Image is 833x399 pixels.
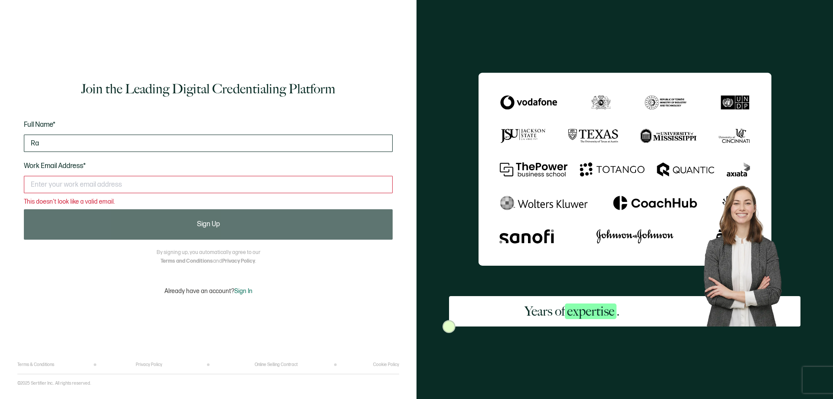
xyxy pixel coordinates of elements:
span: Sign Up [197,221,220,228]
p: ©2025 Sertifier Inc.. All rights reserved. [17,381,91,386]
a: Cookie Policy [373,362,399,367]
img: Sertifier Signup [443,320,456,333]
a: Privacy Policy [222,258,255,264]
span: Work Email Address* [24,162,86,170]
a: Terms & Conditions [17,362,54,367]
span: expertise [565,303,617,319]
p: By signing up, you automatically agree to our and . [157,248,260,266]
a: Online Selling Contract [255,362,298,367]
span: Sign In [234,287,253,295]
a: Terms and Conditions [161,258,213,264]
img: Sertifier Signup - Years of <span class="strong-h">expertise</span>. Hero [695,178,800,326]
span: This doesn't look like a valid email. [24,199,115,205]
input: Jane Doe [24,135,393,152]
input: Enter your work email address [24,176,393,193]
img: Sertifier Signup - Years of <span class="strong-h">expertise</span>. [479,73,771,266]
p: Already have an account? [164,287,253,295]
h1: Join the Leading Digital Credentialing Platform [81,80,335,98]
a: Privacy Policy [136,362,162,367]
h2: Years of . [525,303,620,320]
button: Sign Up [24,209,393,240]
span: Full Name* [24,121,56,129]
